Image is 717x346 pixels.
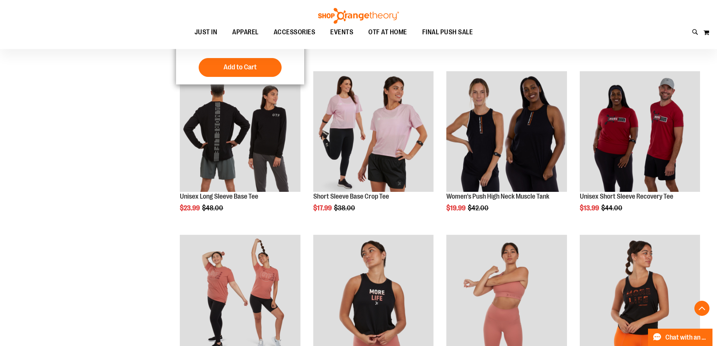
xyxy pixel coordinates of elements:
div: product [576,67,704,231]
span: APPAREL [232,24,259,41]
a: Product image for Short Sleeve Base Crop Tee [313,71,434,193]
span: Chat with an Expert [665,334,708,341]
img: Product image for Short Sleeve Base Crop Tee [313,71,434,191]
div: product [309,67,437,231]
span: OTF AT HOME [368,24,407,41]
a: Product image for Push High Neck Muscle Tank [446,71,567,193]
a: Women's Push High Neck Muscle Tank [446,193,549,200]
span: $38.00 [334,204,356,212]
a: Product image for Unisex SS Recovery Tee [580,71,700,193]
button: Add to Cart [199,58,282,77]
a: Unisex Short Sleeve Recovery Tee [580,193,673,200]
span: EVENTS [330,24,353,41]
a: Product image for Unisex Long Sleeve Base Tee [180,71,300,193]
span: $44.00 [601,204,624,212]
span: JUST IN [195,24,218,41]
span: ACCESSORIES [274,24,316,41]
a: Unisex Long Sleeve Base Tee [180,193,258,200]
a: ACCESSORIES [266,24,323,41]
div: product [443,67,570,231]
button: Back To Top [694,301,709,316]
a: EVENTS [323,24,361,41]
div: product [176,67,304,231]
a: JUST IN [187,24,225,41]
button: Chat with an Expert [648,329,713,346]
span: $42.00 [468,204,490,212]
a: OTF AT HOME [361,24,415,41]
img: Product image for Unisex SS Recovery Tee [580,71,700,191]
img: Shop Orangetheory [317,8,400,24]
span: $17.99 [313,204,333,212]
span: $19.99 [446,204,467,212]
img: Product image for Unisex Long Sleeve Base Tee [180,71,300,191]
img: Product image for Push High Neck Muscle Tank [446,71,567,191]
span: Add to Cart [224,63,257,71]
span: $13.99 [580,204,600,212]
span: $23.99 [180,204,201,212]
span: $48.00 [202,204,224,212]
a: Short Sleeve Base Crop Tee [313,193,389,200]
span: FINAL PUSH SALE [422,24,473,41]
a: FINAL PUSH SALE [415,24,481,41]
a: APPAREL [225,24,266,41]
